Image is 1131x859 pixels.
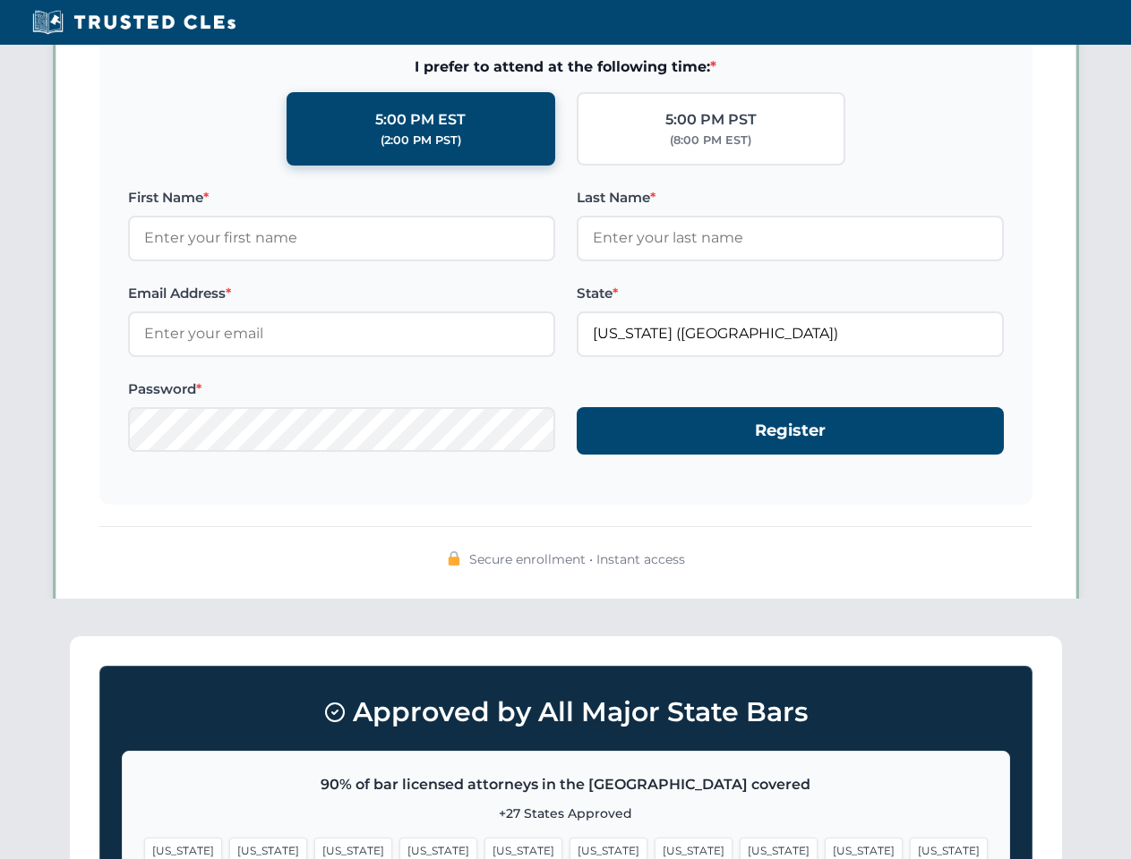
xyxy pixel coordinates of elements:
[665,108,757,132] div: 5:00 PM PST
[128,55,1004,79] span: I prefer to attend at the following time:
[469,549,685,569] span: Secure enrollment • Instant access
[128,378,555,400] label: Password
[27,9,241,36] img: Trusted CLEs
[577,216,1004,260] input: Enter your last name
[577,187,1004,208] label: Last Name
[381,132,461,149] div: (2:00 PM PST)
[447,551,461,566] img: 🔒
[122,688,1010,736] h3: Approved by All Major State Bars
[577,283,1004,304] label: State
[128,216,555,260] input: Enter your first name
[577,407,1004,455] button: Register
[128,187,555,208] label: First Name
[670,132,751,149] div: (8:00 PM EST)
[128,283,555,304] label: Email Address
[128,311,555,356] input: Enter your email
[144,773,988,796] p: 90% of bar licensed attorneys in the [GEOGRAPHIC_DATA] covered
[577,311,1004,356] input: Florida (FL)
[144,804,988,823] p: +27 States Approved
[375,108,466,132] div: 5:00 PM EST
